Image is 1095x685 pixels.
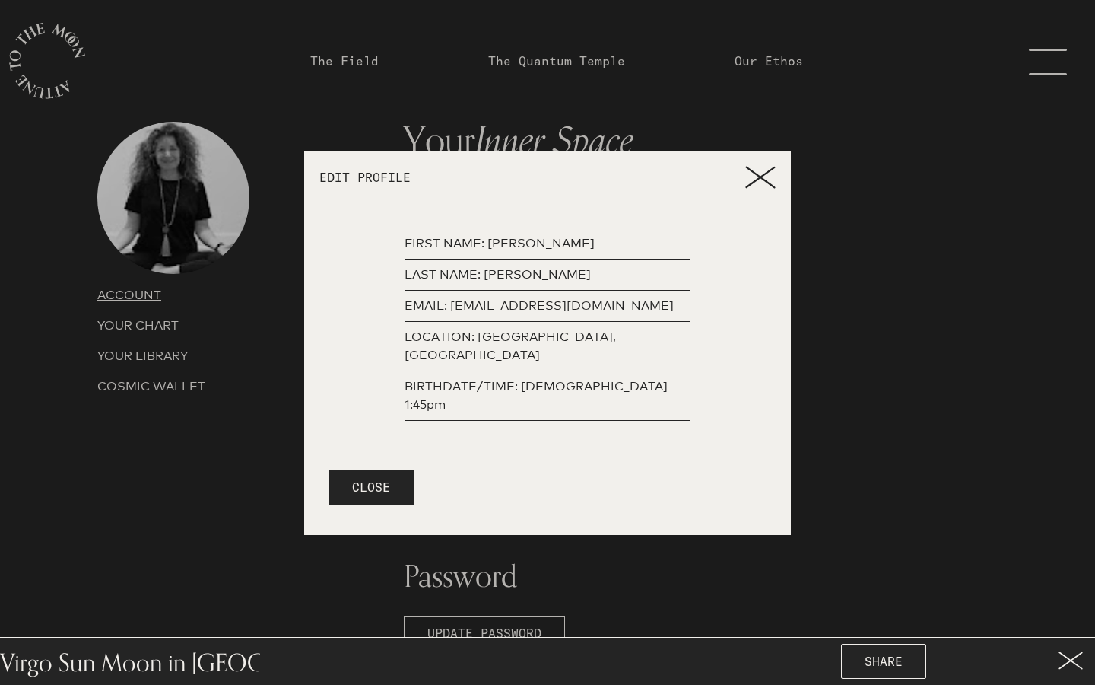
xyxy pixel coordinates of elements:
[865,652,903,671] span: SHARE
[405,378,690,414] p: BIRTHDATE/TIME: [DEMOGRAPHIC_DATA] 1:45pm
[405,297,690,315] p: EMAIL: [EMAIL_ADDRESS][DOMAIN_NAME]
[405,234,690,253] p: FIRST NAME: [PERSON_NAME]
[405,266,690,284] p: LAST NAME: [PERSON_NAME]
[319,171,745,183] p: Edit Profile
[328,470,414,505] button: CLOSE
[405,328,690,365] p: LOCATION: [GEOGRAPHIC_DATA], [GEOGRAPHIC_DATA]
[841,644,926,679] button: SHARE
